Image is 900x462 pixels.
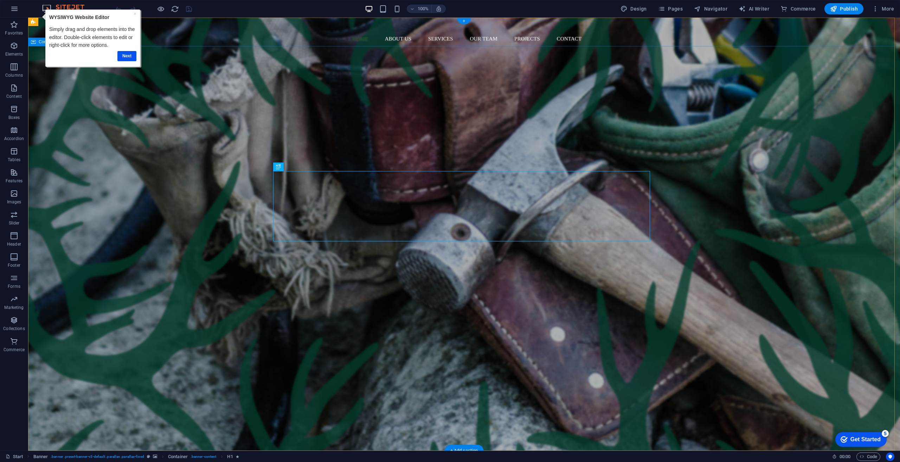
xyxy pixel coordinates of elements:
div: + Add section [445,445,484,457]
p: Slider [9,220,20,226]
img: Editor Logo [40,5,93,13]
p: Commerce [4,347,25,353]
button: Usercentrics [886,452,894,461]
span: Design [621,5,647,12]
p: Features [6,178,22,184]
span: : [844,454,846,459]
span: Click to select. Double-click to edit [227,452,233,461]
p: Boxes [8,115,20,120]
div: Get Started 5 items remaining, 0% complete [5,4,57,18]
p: Header [7,241,21,247]
span: Publish [830,5,858,12]
p: Columns [5,72,23,78]
nav: breadcrumb [33,452,239,461]
h6: 100% [417,5,429,13]
span: Click to select. Double-click to edit [168,452,188,461]
div: + [457,18,471,24]
span: Code [860,452,877,461]
a: Next [77,42,96,52]
p: Elements [5,51,23,57]
button: Design [618,3,650,14]
h6: Session time [832,452,851,461]
i: On resize automatically adjust zoom level to fit chosen device. [436,6,442,12]
i: This element contains a background [153,455,157,458]
div: 5 [52,1,59,8]
p: Images [7,199,21,205]
p: Marketing [4,305,24,310]
div: Close tooltip [94,0,96,8]
button: More [869,3,897,14]
a: × [94,1,96,7]
span: AI Writer [739,5,769,12]
span: . banner .preset-banner-v3-default .parallax .parallax-fixed [51,452,144,461]
i: Reload page [171,5,179,13]
span: Commerce [780,5,816,12]
button: 100% [407,5,432,13]
button: Navigator [691,3,730,14]
span: Navigator [694,5,727,12]
i: This element is a customizable preset [147,455,150,458]
p: Favorites [5,30,23,36]
button: AI Writer [736,3,772,14]
button: Commerce [778,3,819,14]
div: Get Started [20,8,51,14]
span: More [872,5,894,12]
p: Accordion [4,136,24,141]
button: Code [856,452,880,461]
p: Simply drag and drop elements into the editor. Double-click elements to edit or right-click for m... [9,16,96,39]
p: Forms [8,284,20,289]
p: Content [6,94,22,99]
i: Element contains an animation [236,455,239,458]
span: Pages [658,5,683,12]
strong: WYSIWYG Website Editor [9,5,69,11]
span: Click to select. Double-click to edit [33,452,48,461]
div: Design (Ctrl+Alt+Y) [618,3,650,14]
p: Tables [8,157,20,163]
p: Collections [3,326,25,331]
p: Footer [8,262,20,268]
button: Pages [655,3,686,14]
button: Click here to leave preview mode and continue editing [156,5,165,13]
span: 00 00 [840,452,850,461]
span: Container [39,40,57,44]
button: reload [171,5,179,13]
a: Click to cancel selection. Double-click to open Pages [6,452,23,461]
span: . banner-content [191,452,216,461]
button: Publish [824,3,863,14]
